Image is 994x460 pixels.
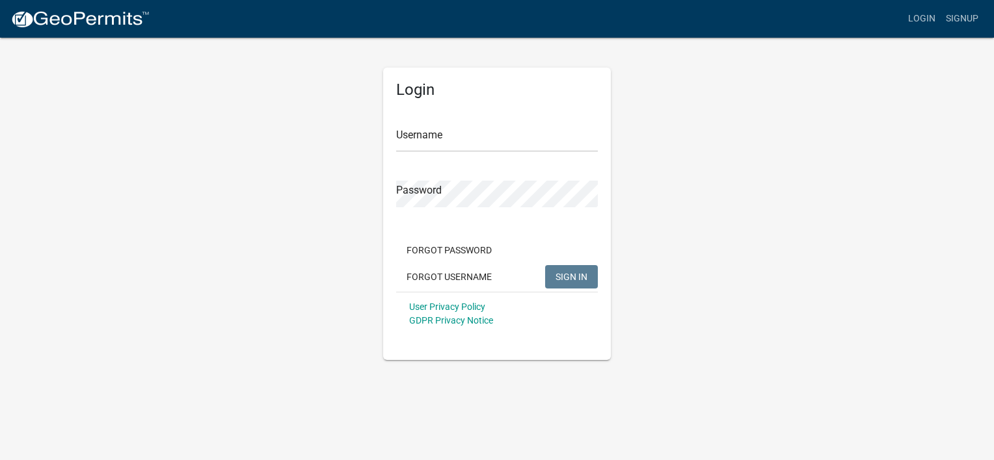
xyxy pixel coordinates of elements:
[556,271,587,281] span: SIGN IN
[396,81,598,99] h5: Login
[396,265,502,288] button: Forgot Username
[941,6,984,31] a: Signup
[409,301,485,312] a: User Privacy Policy
[409,315,493,326] a: GDPR Privacy Notice
[903,6,941,31] a: Login
[396,238,502,262] button: Forgot Password
[545,265,598,288] button: SIGN IN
